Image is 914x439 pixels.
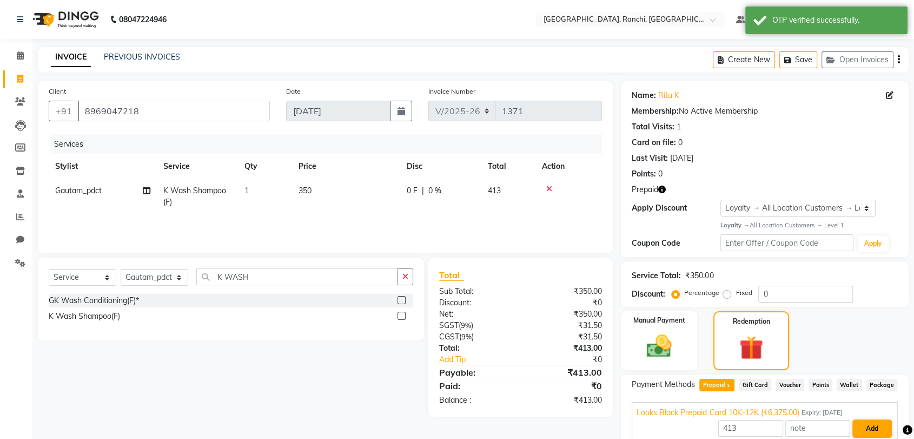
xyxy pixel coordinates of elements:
label: Date [286,87,301,96]
span: 9% [461,332,472,341]
div: ₹350.00 [521,309,611,320]
div: Card on file: [632,137,676,148]
span: Gautam_pdct [55,186,102,195]
span: Gift Card [739,379,771,391]
div: GK Wash Conditioning(F)* [49,295,139,306]
div: Discount: [632,289,665,300]
th: Qty [238,154,292,179]
div: ₹350.00 [521,286,611,297]
span: SGST [439,320,459,330]
b: 08047224946 [119,4,167,35]
div: Points: [632,168,656,180]
span: CGST [439,332,459,342]
div: ₹413.00 [521,395,611,406]
span: Looks Black Prepaid Card 10K-12K (₹6,375.00) [637,407,799,418]
span: Wallet [837,379,862,391]
button: +91 [49,101,79,121]
a: Ritu K [658,90,679,101]
span: 350 [299,186,312,195]
div: K Wash Shampoo(F) [49,311,120,322]
div: Coupon Code [632,238,720,249]
div: Total: [431,343,521,354]
span: Prepaid [632,184,658,195]
span: Voucher [776,379,804,391]
label: Manual Payment [633,316,685,325]
div: 0 [658,168,663,180]
th: Disc [400,154,481,179]
span: Prepaid [699,379,734,391]
input: Amount [718,420,783,437]
div: Apply Discount [632,202,720,214]
span: Points [809,379,832,391]
input: Search by Name/Mobile/Email/Code [78,101,270,121]
div: ₹413.00 [521,343,611,354]
span: K Wash Shampoo(F) [163,186,226,207]
div: OTP verified successfully. [772,15,899,26]
div: Membership: [632,106,679,117]
img: _gift.svg [732,333,771,363]
div: Last Visit: [632,153,668,164]
input: Search or Scan [196,268,398,285]
button: Create New [713,51,775,68]
span: 0 F [407,185,418,196]
div: Sub Total: [431,286,521,297]
span: Expiry: [DATE] [801,408,842,417]
input: Enter Offer / Coupon Code [720,234,853,251]
label: Client [49,87,66,96]
div: ₹0 [521,297,611,309]
label: Percentage [684,288,719,298]
th: Service [157,154,238,179]
span: 413 [488,186,501,195]
span: 1 [725,383,731,390]
div: ( ) [431,320,521,331]
a: PREVIOUS INVOICES [104,52,180,62]
a: INVOICE [51,48,91,67]
div: ( ) [431,331,521,343]
label: Invoice Number [428,87,475,96]
div: ₹31.50 [521,331,611,343]
div: ₹0 [535,354,610,365]
span: | [422,185,424,196]
span: Payment Methods [632,379,695,390]
div: 1 [677,121,681,133]
div: [DATE] [670,153,693,164]
input: note [785,420,850,437]
div: Balance : [431,395,521,406]
span: Total [439,270,464,281]
div: ₹350.00 [685,270,713,281]
div: ₹0 [521,379,611,392]
div: Net: [431,309,521,320]
span: 0 % [428,185,441,196]
div: ₹31.50 [521,320,611,331]
img: logo [28,4,102,35]
span: 1 [244,186,249,195]
div: Discount: [431,297,521,309]
div: All Location Customers → Level 1 [720,221,898,230]
div: 0 [678,137,683,148]
label: Redemption [732,317,770,326]
th: Stylist [49,154,157,179]
span: Package [866,379,898,391]
div: Paid: [431,379,521,392]
div: Name: [632,90,656,101]
strong: Loyalty → [720,221,749,229]
img: _cash.svg [639,332,679,361]
span: 9% [461,321,471,330]
button: Open Invoices [822,51,893,68]
div: Payable: [431,366,521,379]
th: Price [292,154,400,179]
div: Services [50,134,610,154]
div: Total Visits: [632,121,674,133]
div: No Active Membership [632,106,898,117]
label: Fixed [736,288,752,298]
button: Apply [858,235,889,252]
th: Total [481,154,535,179]
button: Add [852,420,892,438]
div: ₹413.00 [521,366,611,379]
button: Save [779,51,817,68]
div: Service Total: [632,270,681,281]
a: Add Tip [431,354,535,365]
th: Action [535,154,602,179]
